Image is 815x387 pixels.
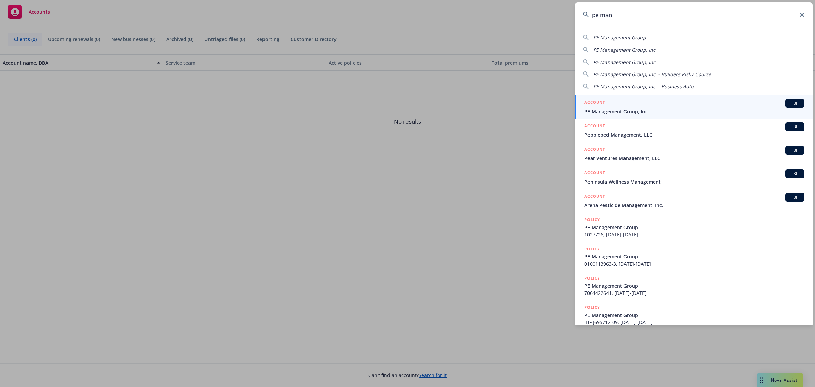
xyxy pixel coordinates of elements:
[584,224,804,231] span: PE Management Group
[584,246,600,252] h5: POLICY
[788,100,802,106] span: BI
[575,166,813,189] a: ACCOUNTBIPeninsula Wellness Management
[584,304,600,311] h5: POLICY
[788,194,802,200] span: BI
[584,193,605,201] h5: ACCOUNT
[593,34,646,41] span: PE Management Group
[575,189,813,213] a: ACCOUNTBIArena Pesticide Management, Inc.
[575,2,813,27] input: Search...
[584,253,804,260] span: PE Management Group
[584,260,804,267] span: 0100113963-3, [DATE]-[DATE]
[593,83,693,90] span: PE Management Group, Inc. - Business Auto
[584,178,804,185] span: Peninsula Wellness Management
[575,95,813,119] a: ACCOUNTBIPE Management Group, Inc.
[584,155,804,162] span: Pear Ventures Management, LLC
[584,312,804,319] span: PE Management Group
[584,231,804,238] span: 1027726, [DATE]-[DATE]
[584,202,804,209] span: Arena Pesticide Management, Inc.
[593,47,657,53] span: PE Management Group, Inc.
[575,142,813,166] a: ACCOUNTBIPear Ventures Management, LLC
[788,171,802,177] span: BI
[584,319,804,326] span: IHF J695712-09, [DATE]-[DATE]
[584,122,605,131] h5: ACCOUNT
[584,216,600,223] h5: POLICY
[575,271,813,300] a: POLICYPE Management Group7064422641, [DATE]-[DATE]
[575,242,813,271] a: POLICYPE Management Group0100113963-3, [DATE]-[DATE]
[593,59,657,65] span: PE Management Group, Inc.
[584,99,605,107] h5: ACCOUNT
[788,124,802,130] span: BI
[788,147,802,153] span: BI
[584,146,605,154] h5: ACCOUNT
[575,213,813,242] a: POLICYPE Management Group1027726, [DATE]-[DATE]
[584,282,804,289] span: PE Management Group
[584,131,804,138] span: Pebblebed Management, LLC
[575,119,813,142] a: ACCOUNTBIPebblebed Management, LLC
[584,289,804,297] span: 7064422641, [DATE]-[DATE]
[593,71,711,78] span: PE Management Group, Inc. - Builders Risk / Course
[584,108,804,115] span: PE Management Group, Inc.
[575,300,813,330] a: POLICYPE Management GroupIHF J695712-09, [DATE]-[DATE]
[584,275,600,282] h5: POLICY
[584,169,605,178] h5: ACCOUNT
